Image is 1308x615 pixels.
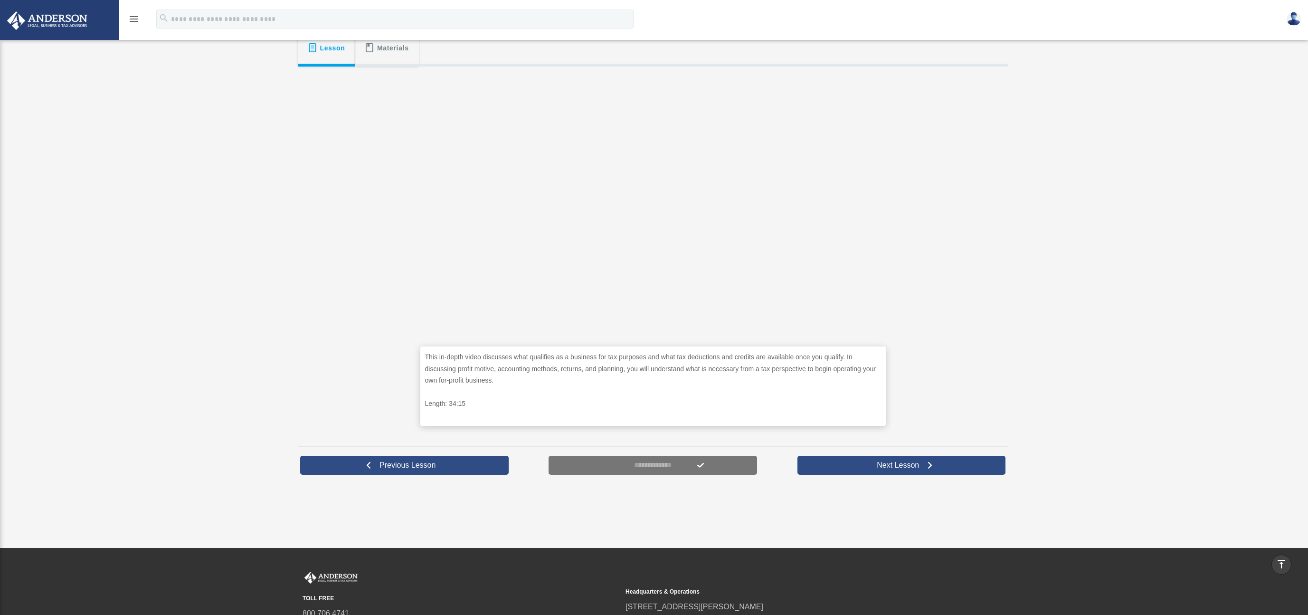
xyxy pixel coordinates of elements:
a: Previous Lesson [300,456,509,475]
iframe: Intro to Business Tax Planning [420,80,886,342]
span: Previous Lesson [372,461,443,470]
span: Materials [377,39,409,57]
a: vertical_align_top [1271,555,1291,575]
span: Next Lesson [869,461,927,470]
a: [STREET_ADDRESS][PERSON_NAME] [626,603,763,611]
span: Lesson [320,39,345,57]
small: Headquarters & Operations [626,587,942,597]
img: Anderson Advisors Platinum Portal [303,572,360,584]
i: menu [128,13,140,25]
i: vertical_align_top [1276,558,1287,570]
p: This in-depth video discusses what qualifies as a business for tax purposes and what tax deductio... [425,351,881,386]
img: Anderson Advisors Platinum Portal [4,11,90,30]
a: menu [128,17,140,25]
img: User Pic [1287,12,1301,26]
a: Next Lesson [797,456,1006,475]
i: search [159,13,169,23]
p: Length: 34:15 [425,398,881,410]
small: TOLL FREE [303,594,619,604]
